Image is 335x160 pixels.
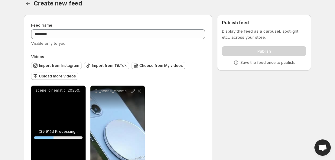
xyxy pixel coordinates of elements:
[31,73,78,80] button: Upload more videos
[39,74,76,79] span: Upload more videos
[240,60,295,65] p: Save the feed once to publish.
[34,88,83,93] p: _scene_cinematic_202508151811 2
[31,54,44,59] span: Videos
[99,89,130,93] p: _scene_cinematic_202508151811 3
[39,63,79,68] span: Import from Instagram
[92,63,127,68] span: Import from TikTok
[31,62,82,69] button: Import from Instagram
[314,139,331,156] a: Open chat
[84,62,129,69] button: Import from TikTok
[31,41,67,46] span: Visible only to you.
[31,23,52,28] span: Feed name
[222,20,306,26] h2: Publish feed
[132,62,185,69] button: Choose from My videos
[139,63,183,68] span: Choose from My videos
[222,28,306,40] p: Display the feed as a carousel, spotlight, etc., across your store.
